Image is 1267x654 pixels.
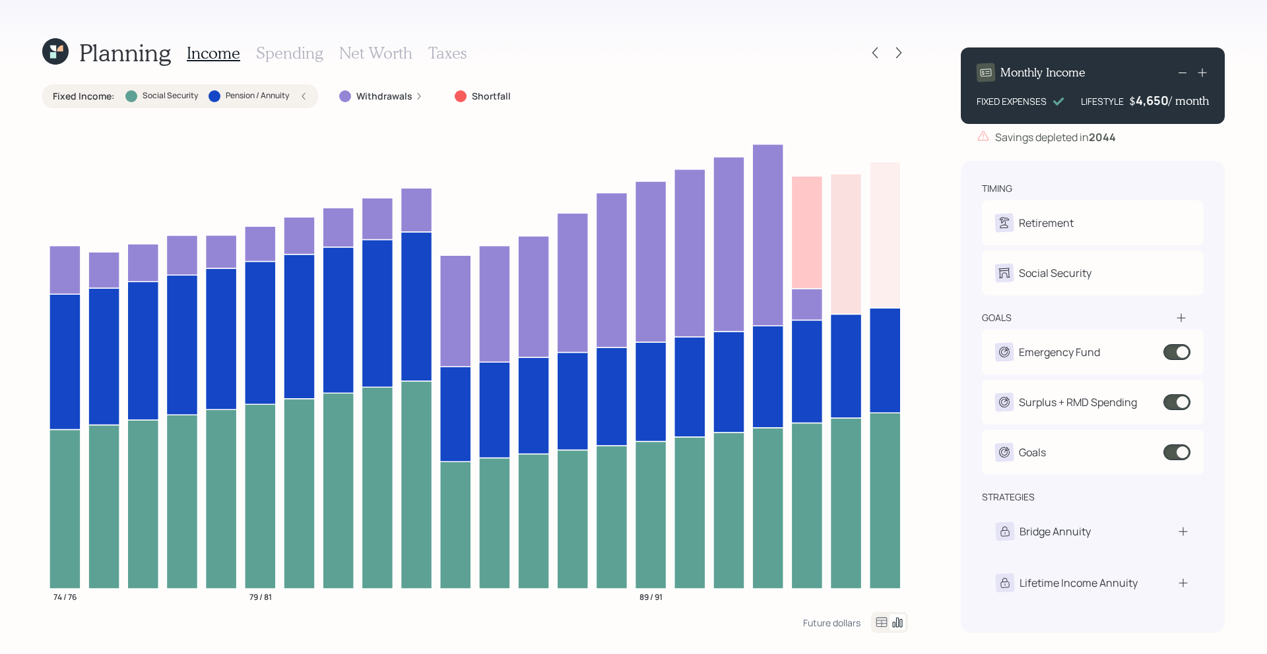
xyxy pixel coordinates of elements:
[226,90,289,102] label: Pension / Annuity
[187,44,240,63] h3: Income
[1089,130,1116,144] b: 2044
[982,182,1012,195] div: timing
[53,591,77,602] tspan: 74 / 76
[1020,575,1138,591] div: Lifetime Income Annuity
[428,44,467,63] h3: Taxes
[1019,215,1074,231] div: Retirement
[982,490,1035,504] div: strategies
[339,44,412,63] h3: Net Worth
[356,90,412,103] label: Withdrawals
[803,616,861,629] div: Future dollars
[1019,344,1100,360] div: Emergency Fund
[1129,94,1136,108] h4: $
[249,591,272,602] tspan: 79 / 81
[143,90,198,102] label: Social Security
[1081,94,1124,108] div: LIFESTYLE
[639,591,663,602] tspan: 89 / 91
[1000,65,1086,80] h4: Monthly Income
[1136,92,1169,108] div: 4,650
[1019,394,1137,410] div: Surplus + RMD Spending
[995,129,1116,145] div: Savings depleted in
[1019,444,1046,460] div: Goals
[982,311,1012,324] div: goals
[977,94,1047,108] div: FIXED EXPENSES
[53,90,115,103] label: Fixed Income :
[79,38,171,67] h1: Planning
[1169,94,1209,108] h4: / month
[1020,523,1091,539] div: Bridge Annuity
[472,90,511,103] label: Shortfall
[256,44,323,63] h3: Spending
[1019,265,1091,281] div: Social Security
